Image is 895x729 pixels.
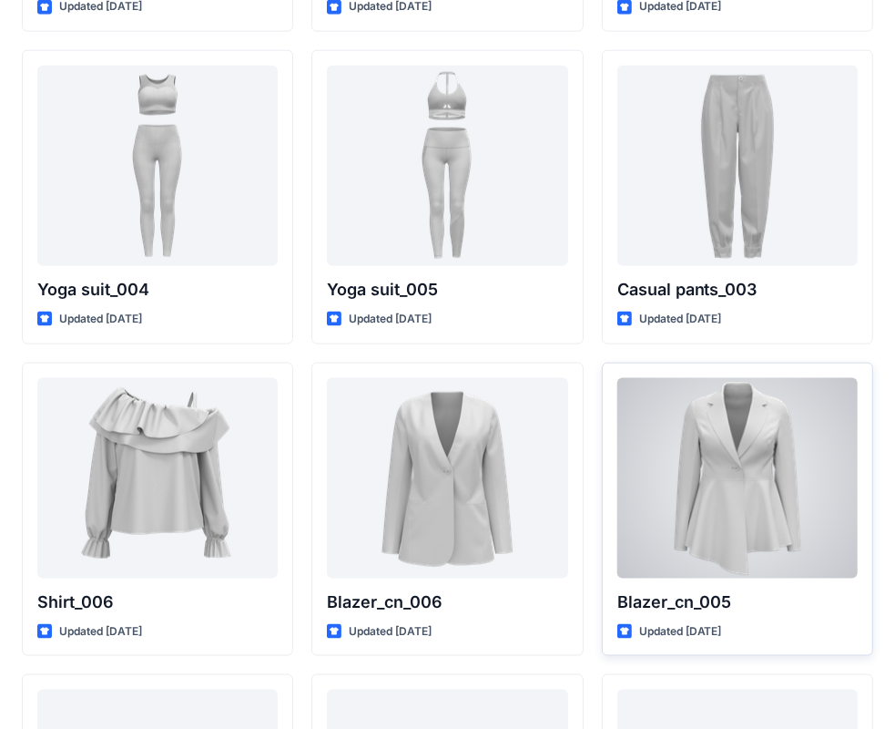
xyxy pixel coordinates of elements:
[617,590,858,615] p: Blazer_cn_005
[617,277,858,303] p: Casual pants_003
[37,590,278,615] p: Shirt_006
[37,378,278,579] a: Shirt_006
[349,310,432,329] p: Updated [DATE]
[639,310,722,329] p: Updated [DATE]
[617,378,858,579] a: Blazer_cn_005
[617,66,858,266] a: Casual pants_003
[327,590,567,615] p: Blazer_cn_006
[37,277,278,303] p: Yoga suit_004
[639,622,722,642] p: Updated [DATE]
[327,277,567,303] p: Yoga suit_005
[327,378,567,579] a: Blazer_cn_006
[59,622,142,642] p: Updated [DATE]
[59,310,142,329] p: Updated [DATE]
[327,66,567,266] a: Yoga suit_005
[349,622,432,642] p: Updated [DATE]
[37,66,278,266] a: Yoga suit_004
